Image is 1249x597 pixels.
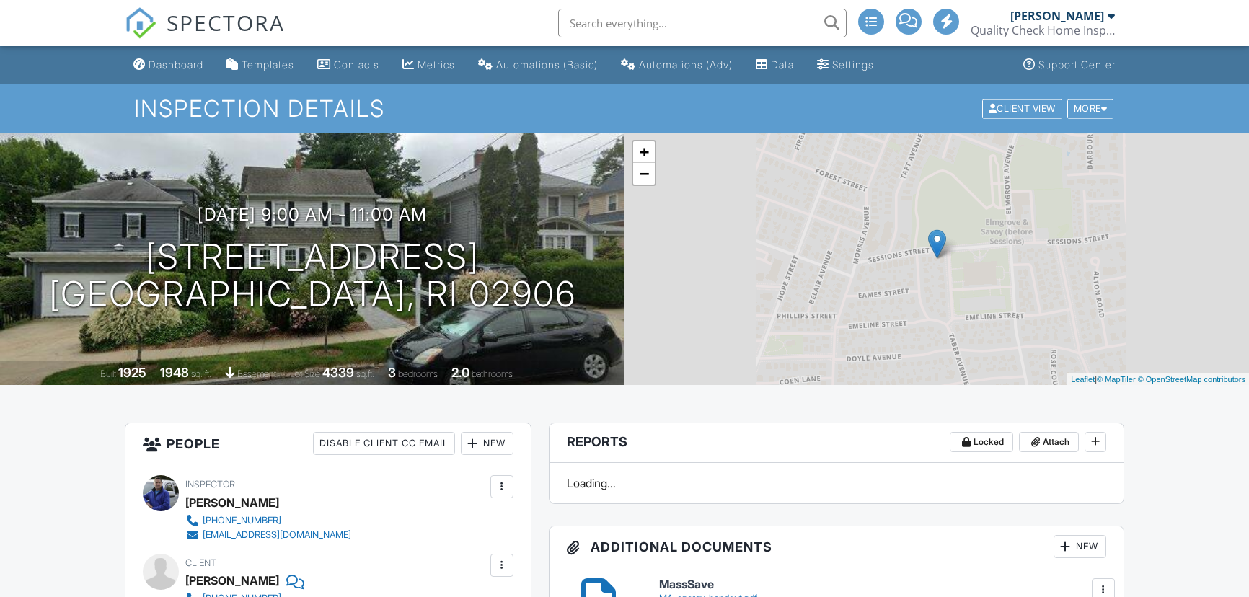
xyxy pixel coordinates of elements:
[832,58,874,71] div: Settings
[496,58,598,71] div: Automations (Basic)
[185,557,216,568] span: Client
[1138,375,1245,384] a: © OpenStreetMap contributors
[633,163,655,185] a: Zoom out
[167,7,285,37] span: SPECTORA
[639,58,733,71] div: Automations (Adv)
[221,52,300,79] a: Templates
[185,513,351,528] a: [PHONE_NUMBER]
[397,52,461,79] a: Metrics
[659,578,1106,591] h6: MassSave
[191,368,211,379] span: sq. ft.
[1038,58,1116,71] div: Support Center
[290,368,320,379] span: Lot Size
[160,365,189,380] div: 1948
[203,515,281,526] div: [PHONE_NUMBER]
[356,368,374,379] span: sq.ft.
[149,58,203,71] div: Dashboard
[237,368,276,379] span: basement
[982,99,1062,118] div: Client View
[198,205,427,224] h3: [DATE] 9:00 am - 11:00 am
[118,365,146,380] div: 1925
[451,365,469,380] div: 2.0
[418,58,455,71] div: Metrics
[971,23,1115,37] div: Quality Check Home Inspection
[388,365,396,380] div: 3
[1067,99,1114,118] div: More
[134,96,1115,121] h1: Inspection Details
[472,368,513,379] span: bathrooms
[811,52,880,79] a: Settings
[981,102,1066,113] a: Client View
[312,52,385,79] a: Contacts
[615,52,738,79] a: Automations (Advanced)
[633,141,655,163] a: Zoom in
[334,58,379,71] div: Contacts
[461,432,513,455] div: New
[771,58,794,71] div: Data
[313,432,455,455] div: Disable Client CC Email
[398,368,438,379] span: bedrooms
[1067,373,1249,386] div: |
[322,365,354,380] div: 4339
[1097,375,1136,384] a: © MapTiler
[1010,9,1104,23] div: [PERSON_NAME]
[558,9,847,37] input: Search everything...
[100,368,116,379] span: Built
[49,238,576,314] h1: [STREET_ADDRESS] [GEOGRAPHIC_DATA], RI 02906
[185,479,235,490] span: Inspector
[185,528,351,542] a: [EMAIL_ADDRESS][DOMAIN_NAME]
[125,19,285,50] a: SPECTORA
[185,570,279,591] div: [PERSON_NAME]
[125,423,530,464] h3: People
[1018,52,1121,79] a: Support Center
[472,52,604,79] a: Automations (Basic)
[1054,535,1106,558] div: New
[185,492,279,513] div: [PERSON_NAME]
[242,58,294,71] div: Templates
[750,52,800,79] a: Data
[203,529,351,541] div: [EMAIL_ADDRESS][DOMAIN_NAME]
[1071,375,1095,384] a: Leaflet
[550,526,1124,567] h3: Additional Documents
[128,52,209,79] a: Dashboard
[125,7,156,39] img: The Best Home Inspection Software - Spectora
